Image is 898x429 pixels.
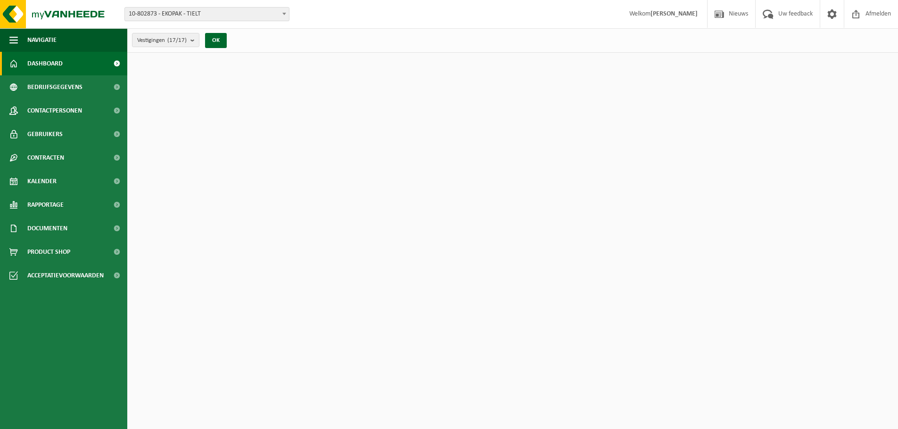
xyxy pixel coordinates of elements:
[27,28,57,52] span: Navigatie
[27,264,104,287] span: Acceptatievoorwaarden
[27,99,82,122] span: Contactpersonen
[137,33,187,48] span: Vestigingen
[124,7,289,21] span: 10-802873 - EKOPAK - TIELT
[27,146,64,170] span: Contracten
[27,122,63,146] span: Gebruikers
[27,193,64,217] span: Rapportage
[167,37,187,43] count: (17/17)
[27,217,67,240] span: Documenten
[27,170,57,193] span: Kalender
[125,8,289,21] span: 10-802873 - EKOPAK - TIELT
[205,33,227,48] button: OK
[27,75,82,99] span: Bedrijfsgegevens
[27,52,63,75] span: Dashboard
[651,10,698,17] strong: [PERSON_NAME]
[27,240,70,264] span: Product Shop
[132,33,199,47] button: Vestigingen(17/17)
